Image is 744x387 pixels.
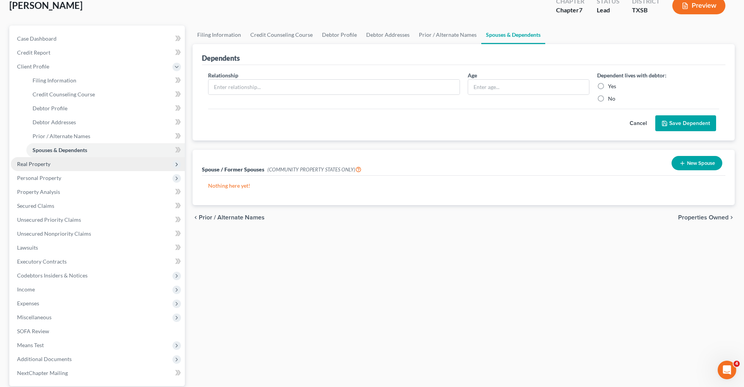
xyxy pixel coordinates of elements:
a: Credit Counseling Course [246,26,317,44]
a: Lawsuits [11,241,185,255]
a: Property Analysis [11,185,185,199]
span: Means Test [17,342,44,348]
a: SOFA Review [11,324,185,338]
span: Codebtors Insiders & Notices [17,272,88,279]
a: NextChapter Mailing [11,366,185,380]
span: Property Analysis [17,188,60,195]
label: Dependent lives with debtor: [597,71,666,79]
span: Credit Report [17,49,50,56]
a: Debtor Profile [26,101,185,115]
span: Debtor Profile [33,105,67,111]
a: Credit Counseling Course [26,87,185,101]
label: Age [468,71,477,79]
span: Lawsuits [17,244,38,251]
span: Relationship [208,72,238,79]
span: Prior / Alternate Names [199,214,265,221]
span: 7 [579,6,582,14]
a: Unsecured Priority Claims [11,213,185,227]
span: (COMMUNITY PROPERTY STATES ONLY) [267,166,362,173]
span: Spouse / Former Spouses [202,166,264,173]
i: chevron_right [728,214,735,221]
a: Debtor Addresses [362,26,414,44]
a: Executory Contracts [11,255,185,269]
span: Unsecured Nonpriority Claims [17,230,91,237]
span: Income [17,286,35,293]
button: Cancel [621,116,655,131]
span: 4 [734,361,740,367]
span: Additional Documents [17,356,72,362]
p: Nothing here yet! [208,182,719,190]
span: Miscellaneous [17,314,52,320]
div: Chapter [556,6,584,15]
iframe: Intercom live chat [718,361,736,379]
a: Credit Report [11,46,185,60]
span: NextChapter Mailing [17,370,68,376]
input: Enter relationship... [208,80,460,94]
span: Case Dashboard [17,35,57,42]
a: Spouses & Dependents [26,143,185,157]
span: SOFA Review [17,328,49,334]
a: Filing Information [26,74,185,87]
button: chevron_left Prior / Alternate Names [193,214,265,221]
span: Prior / Alternate Names [33,133,90,139]
span: Debtor Addresses [33,119,76,125]
a: Prior / Alternate Names [26,129,185,143]
a: Debtor Profile [317,26,362,44]
span: Personal Property [17,175,61,181]
a: Filing Information [193,26,246,44]
span: Spouses & Dependents [33,147,87,153]
span: Executory Contracts [17,258,67,265]
a: Prior / Alternate Names [414,26,481,44]
span: Unsecured Priority Claims [17,216,81,223]
button: New Spouse [672,156,722,170]
span: Client Profile [17,63,49,70]
a: Secured Claims [11,199,185,213]
label: No [608,95,615,103]
div: Dependents [202,53,240,63]
button: Properties Owned chevron_right [678,214,735,221]
span: Credit Counseling Course [33,91,95,98]
button: Save Dependent [655,115,716,132]
span: Expenses [17,300,39,307]
span: Properties Owned [678,214,728,221]
a: Unsecured Nonpriority Claims [11,227,185,241]
a: Spouses & Dependents [481,26,545,44]
span: Real Property [17,161,50,167]
label: Yes [608,82,616,90]
div: Lead [597,6,620,15]
span: Secured Claims [17,202,54,209]
a: Case Dashboard [11,32,185,46]
a: Debtor Addresses [26,115,185,129]
i: chevron_left [193,214,199,221]
span: Filing Information [33,77,76,84]
div: TXSB [632,6,660,15]
input: Enter age... [468,80,589,94]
